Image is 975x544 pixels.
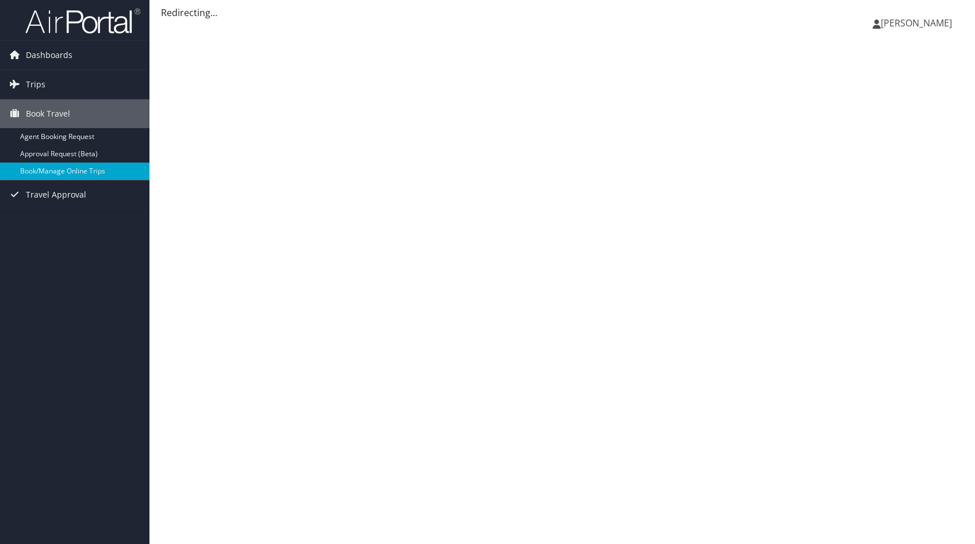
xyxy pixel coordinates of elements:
span: [PERSON_NAME] [881,17,952,29]
span: Book Travel [26,99,70,128]
div: Redirecting... [161,6,964,20]
img: airportal-logo.png [25,7,140,34]
span: Dashboards [26,41,72,70]
a: [PERSON_NAME] [873,6,964,40]
span: Trips [26,70,45,99]
span: Travel Approval [26,180,86,209]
